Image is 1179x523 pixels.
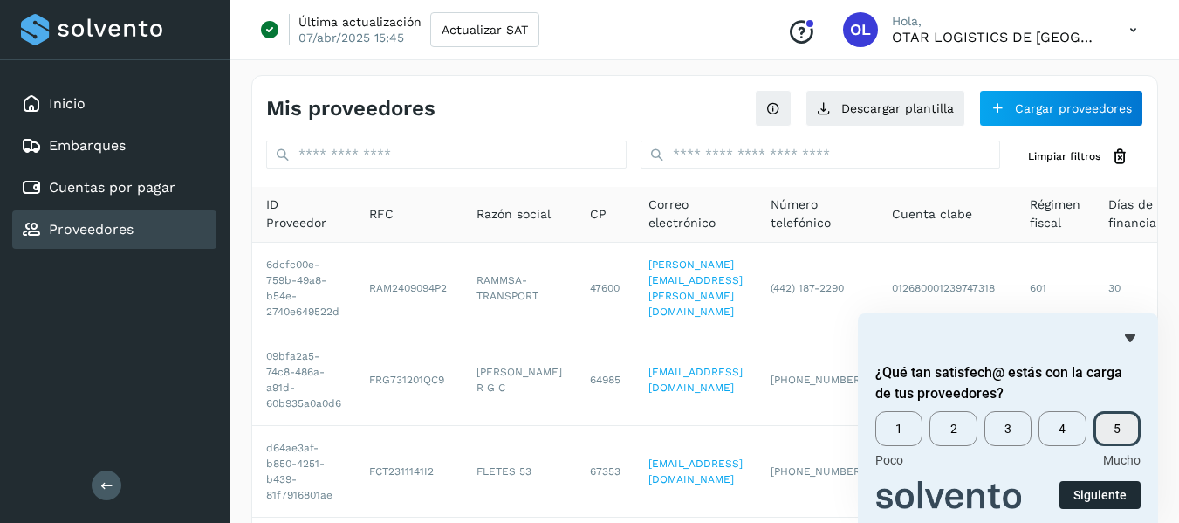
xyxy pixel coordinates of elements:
[49,179,175,196] a: Cuentas por pagar
[442,24,528,36] span: Actualizar SAT
[252,426,355,518] td: d64ae3af-b850-4251-b439-81f7916801ae
[252,243,355,334] td: 6dcfc00e-759b-49a8-b54e-2740e649522d
[648,458,743,485] a: [EMAIL_ADDRESS][DOMAIN_NAME]
[463,243,576,334] td: RAMMSA-TRANSPORT
[771,196,864,232] span: Número telefónico
[463,426,576,518] td: FLETES 53
[355,243,463,334] td: RAM2409094P2
[576,243,634,334] td: 47600
[892,14,1101,29] p: Hola,
[648,366,743,394] a: [EMAIL_ADDRESS][DOMAIN_NAME]
[875,453,903,467] span: Poco
[49,221,134,237] a: Proveedores
[1120,327,1141,348] button: Ocultar encuesta
[648,196,743,232] span: Correo electrónico
[875,411,922,446] span: 1
[892,205,972,224] span: Cuenta clabe
[12,85,216,123] div: Inicio
[771,282,844,294] span: (442) 187-2290
[430,12,539,47] button: Actualizar SAT
[49,95,86,112] a: Inicio
[1103,453,1141,467] span: Mucho
[355,334,463,426] td: FRG731201QC9
[298,14,422,30] p: Última actualización
[49,137,126,154] a: Embarques
[298,30,404,45] p: 07/abr/2025 15:45
[771,465,864,478] span: [PHONE_NUMBER]
[1030,196,1080,232] span: Régimen fiscal
[892,29,1101,45] p: OTAR LOGISTICS DE MEXICO SA DE CV
[805,90,965,127] button: Descargar plantilla
[648,258,743,318] a: [PERSON_NAME][EMAIL_ADDRESS][PERSON_NAME][DOMAIN_NAME]
[1028,148,1100,164] span: Limpiar filtros
[875,411,1141,467] div: ¿Qué tan satisfech@ estás con la carga de tus proveedores? Select an option from 1 to 5, with 1 b...
[984,411,1032,446] span: 3
[929,411,977,446] span: 2
[771,374,864,386] span: [PHONE_NUMBER]
[878,243,1016,334] td: 012680001239747318
[1059,481,1141,509] button: Siguiente pregunta
[355,426,463,518] td: FCT2311141I2
[12,169,216,207] div: Cuentas por pagar
[12,127,216,165] div: Embarques
[875,327,1141,509] div: ¿Qué tan satisfech@ estás con la carga de tus proveedores? Select an option from 1 to 5, with 1 b...
[1014,141,1143,173] button: Limpiar filtros
[369,205,394,224] span: RFC
[266,96,435,121] h4: Mis proveedores
[463,334,576,426] td: [PERSON_NAME] R G C
[576,426,634,518] td: 67353
[576,334,634,426] td: 64985
[476,205,551,224] span: Razón social
[1038,411,1086,446] span: 4
[12,210,216,249] div: Proveedores
[252,334,355,426] td: 09bfa2a5-74c8-486a-a91d-60b935a0a0d6
[1016,243,1094,334] td: 601
[875,362,1141,404] h2: ¿Qué tan satisfech@ estás con la carga de tus proveedores? Select an option from 1 to 5, with 1 b...
[266,196,341,232] span: ID Proveedor
[979,90,1143,127] button: Cargar proveedores
[590,205,607,224] span: CP
[1093,411,1141,446] span: 5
